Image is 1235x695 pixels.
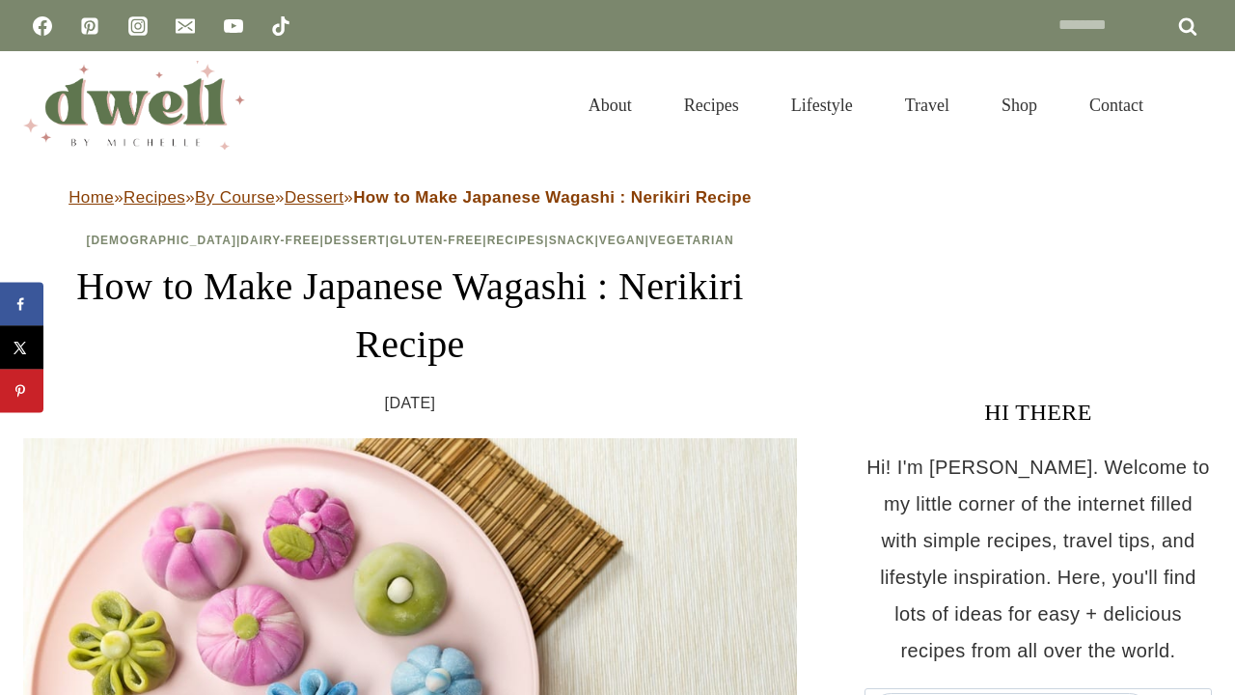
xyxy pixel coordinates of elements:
[324,234,386,247] a: Dessert
[864,449,1212,669] p: Hi! I'm [PERSON_NAME]. Welcome to my little corner of the internet filled with simple recipes, tr...
[23,258,797,374] h1: How to Make Japanese Wagashi : Nerikiri Recipe
[285,188,343,207] a: Dessert
[166,7,205,45] a: Email
[599,234,645,247] a: Vegan
[23,7,62,45] a: Facebook
[549,234,595,247] a: Snack
[1179,89,1212,122] button: View Search Form
[1063,71,1169,139] a: Contact
[864,395,1212,430] h3: HI THERE
[240,234,319,247] a: Dairy-Free
[123,188,185,207] a: Recipes
[563,71,1169,139] nav: Primary Navigation
[214,7,253,45] a: YouTube
[23,61,245,150] img: DWELL by michelle
[975,71,1063,139] a: Shop
[658,71,765,139] a: Recipes
[261,7,300,45] a: TikTok
[765,71,879,139] a: Lifestyle
[487,234,545,247] a: Recipes
[879,71,975,139] a: Travel
[119,7,157,45] a: Instagram
[86,234,236,247] a: [DEMOGRAPHIC_DATA]
[86,234,733,247] span: | | | | | | |
[69,188,752,207] span: » » » »
[69,188,114,207] a: Home
[390,234,482,247] a: Gluten-Free
[70,7,109,45] a: Pinterest
[353,188,752,207] strong: How to Make Japanese Wagashi : Nerikiri Recipe
[563,71,658,139] a: About
[649,234,734,247] a: Vegetarian
[385,389,436,418] time: [DATE]
[195,188,275,207] a: By Course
